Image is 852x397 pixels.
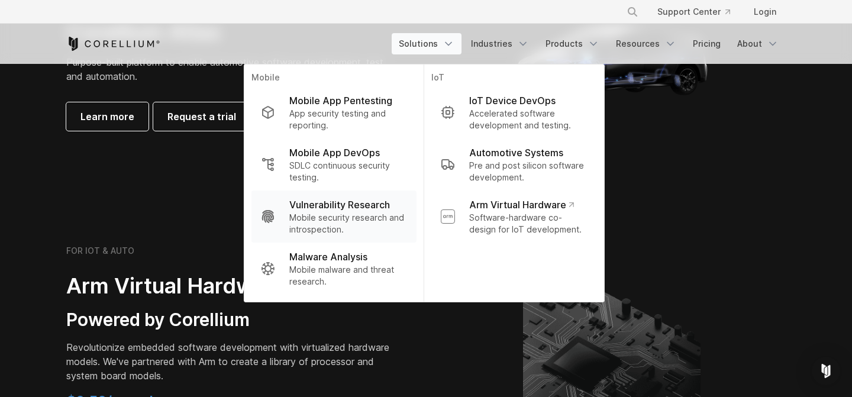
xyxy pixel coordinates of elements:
span: Learn more [80,109,134,124]
a: Request a trial [153,102,250,131]
span: Request a trial [167,109,236,124]
h3: Powered by Corellium [66,309,398,331]
a: Pricing [686,33,728,54]
p: Software-hardware co-design for IoT development. [469,212,588,235]
p: Automotive Systems [469,146,563,160]
p: App security testing and reporting. [289,108,407,131]
p: IoT Device DevOps [469,93,556,108]
a: Mobile App Pentesting App security testing and reporting. [251,86,417,138]
a: Automotive Systems Pre and post silicon software development. [431,138,597,191]
a: Industries [464,33,536,54]
a: IoT Device DevOps Accelerated software development and testing. [431,86,597,138]
div: Navigation Menu [612,1,786,22]
a: Mobile App DevOps SDLC continuous security testing. [251,138,417,191]
a: Arm Virtual Hardware Software-hardware co-design for IoT development. [431,191,597,243]
p: Accelerated software development and testing. [469,108,588,131]
a: Vulnerability Research Mobile security research and introspection. [251,191,417,243]
a: Malware Analysis Mobile malware and threat research. [251,243,417,295]
a: Support Center [648,1,740,22]
button: Search [622,1,643,22]
p: Mobile [251,72,417,86]
h6: FOR IOT & AUTO [66,246,134,256]
p: Mobile App DevOps [289,146,380,160]
a: About [730,33,786,54]
p: Pre and post silicon software development. [469,160,588,183]
a: Solutions [392,33,461,54]
p: Arm Virtual Hardware [469,198,574,212]
div: Open Intercom Messenger [812,357,840,385]
a: Resources [609,33,683,54]
a: Corellium Home [66,37,160,51]
p: Malware Analysis [289,250,367,264]
p: SDLC continuous security testing. [289,160,407,183]
p: Mobile security research and introspection. [289,212,407,235]
span: Purpose-built platform to enable automotive software development, test, and automation. [66,56,386,82]
h2: Arm Virtual Hardware [66,273,398,299]
p: IoT [431,72,597,86]
a: Learn more [66,102,149,131]
a: Login [744,1,786,22]
p: Mobile App Pentesting [289,93,392,108]
div: Navigation Menu [392,33,786,54]
p: Mobile malware and threat research. [289,264,407,288]
p: Vulnerability Research [289,198,390,212]
a: Products [538,33,606,54]
p: Revolutionize embedded software development with virtualized hardware models. We've partnered wit... [66,340,398,383]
